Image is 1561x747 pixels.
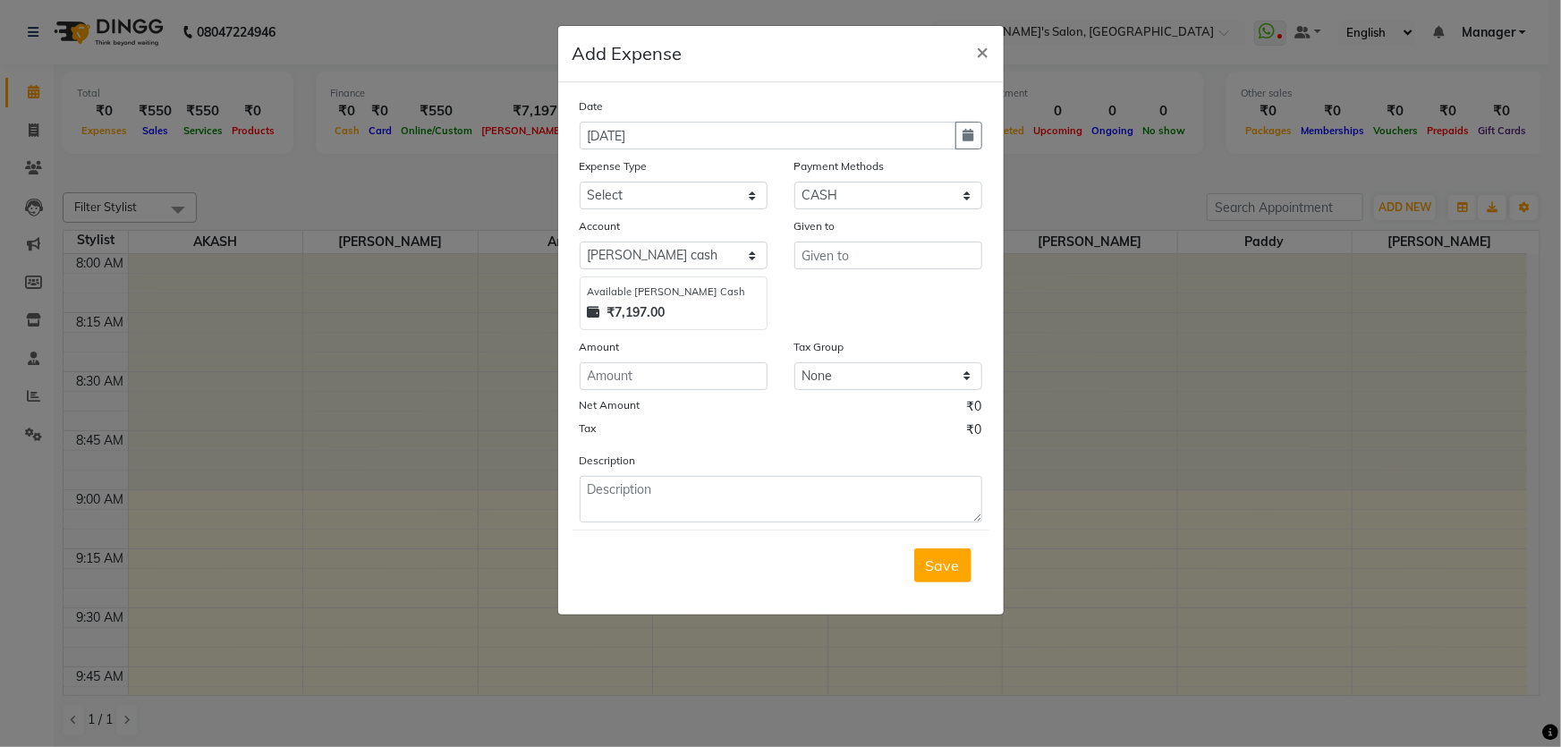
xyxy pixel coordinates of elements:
[580,339,620,355] label: Amount
[580,420,597,437] label: Tax
[573,40,683,67] h5: Add Expense
[607,303,666,322] strong: ₹7,197.00
[580,453,636,469] label: Description
[794,339,844,355] label: Tax Group
[588,284,759,300] div: Available [PERSON_NAME] Cash
[977,38,989,64] span: ×
[794,158,885,174] label: Payment Methods
[914,548,971,582] button: Save
[967,420,982,444] span: ₹0
[580,397,641,413] label: Net Amount
[967,397,982,420] span: ₹0
[580,362,768,390] input: Amount
[963,26,1004,76] button: Close
[580,98,604,115] label: Date
[794,242,982,269] input: Given to
[794,218,836,234] label: Given to
[926,556,960,574] span: Save
[580,158,648,174] label: Expense Type
[580,218,621,234] label: Account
